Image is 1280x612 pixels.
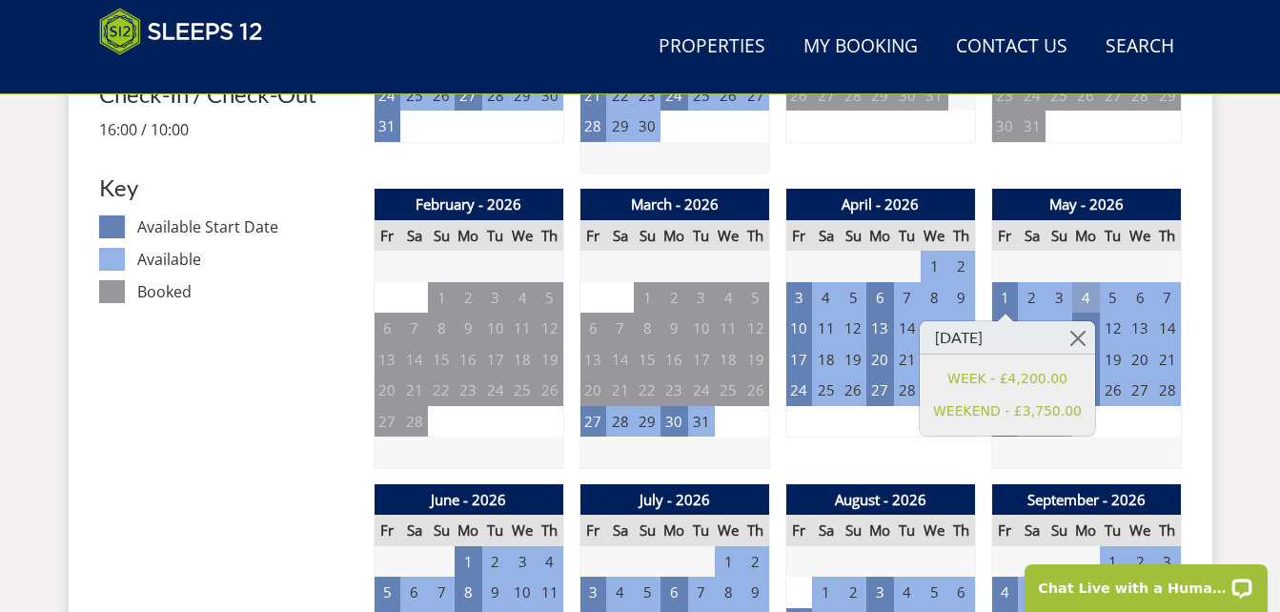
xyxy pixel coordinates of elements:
[1127,344,1153,376] td: 20
[660,220,687,252] th: Mo
[1012,552,1280,612] iframe: LiveChat chat widget
[1154,546,1181,578] td: 3
[400,375,427,406] td: 21
[455,282,481,314] td: 2
[1046,313,1072,344] td: 10
[374,406,400,438] td: 27
[660,344,687,376] td: 16
[688,220,715,252] th: Tu
[1127,375,1153,406] td: 27
[715,220,742,252] th: We
[742,80,769,112] td: 27
[634,220,660,252] th: Su
[948,577,975,608] td: 6
[840,80,866,112] td: 28
[948,251,975,282] td: 2
[742,313,769,344] td: 12
[1154,515,1181,546] th: Th
[509,344,536,376] td: 18
[866,313,893,344] td: 13
[537,282,563,314] td: 5
[606,80,633,112] td: 22
[894,220,921,252] th: Tu
[1127,515,1153,546] th: We
[840,282,866,314] td: 5
[715,313,742,344] td: 11
[455,220,481,252] th: Mo
[660,406,687,438] td: 30
[509,577,536,608] td: 10
[991,484,1181,516] th: September - 2026
[688,375,715,406] td: 24
[509,515,536,546] th: We
[482,282,509,314] td: 3
[374,189,563,220] th: February - 2026
[840,344,866,376] td: 19
[812,220,839,252] th: Sa
[1154,344,1181,376] td: 21
[991,577,1018,608] td: 4
[1018,515,1045,546] th: Sa
[634,515,660,546] th: Su
[840,577,866,608] td: 2
[921,515,947,546] th: We
[866,220,893,252] th: Mo
[579,313,606,344] td: 6
[455,577,481,608] td: 8
[606,375,633,406] td: 21
[715,546,742,578] td: 1
[374,577,400,608] td: 5
[90,67,290,83] iframe: Customer reviews powered by Trustpilot
[866,577,893,608] td: 3
[948,26,1075,69] a: Contact Us
[579,577,606,608] td: 3
[455,515,481,546] th: Mo
[894,375,921,406] td: 28
[1072,220,1099,252] th: Mo
[894,577,921,608] td: 4
[428,220,455,252] th: Su
[400,344,427,376] td: 14
[660,80,687,112] td: 24
[688,282,715,314] td: 3
[455,313,481,344] td: 9
[455,375,481,406] td: 23
[428,375,455,406] td: 22
[812,375,839,406] td: 25
[428,577,455,608] td: 7
[634,111,660,142] td: 30
[482,577,509,608] td: 9
[1100,515,1127,546] th: Tu
[948,220,975,252] th: Th
[742,282,769,314] td: 5
[1046,80,1072,112] td: 25
[579,406,606,438] td: 27
[866,80,893,112] td: 29
[634,406,660,438] td: 29
[1072,515,1099,546] th: Mo
[1072,282,1099,314] td: 4
[688,80,715,112] td: 25
[921,282,947,314] td: 8
[455,80,481,112] td: 27
[1100,546,1127,578] td: 1
[866,282,893,314] td: 6
[606,577,633,608] td: 4
[579,220,606,252] th: Fr
[1127,313,1153,344] td: 13
[1018,313,1045,344] td: 9
[374,111,400,142] td: 31
[99,175,358,200] h3: Key
[1127,220,1153,252] th: We
[99,8,263,55] img: Sleeps 12
[634,375,660,406] td: 22
[428,80,455,112] td: 26
[1018,80,1045,112] td: 24
[99,118,358,141] p: 16:00 / 10:00
[688,313,715,344] td: 10
[991,80,1018,112] td: 23
[742,344,769,376] td: 19
[579,375,606,406] td: 20
[715,282,742,314] td: 4
[606,344,633,376] td: 14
